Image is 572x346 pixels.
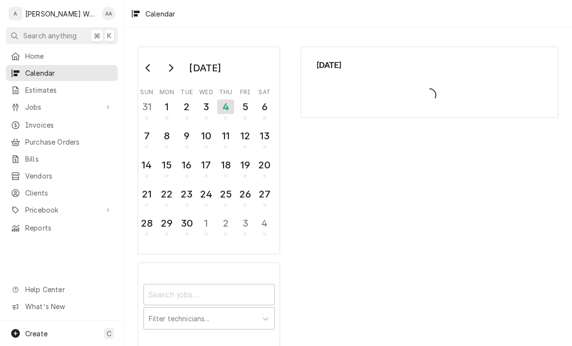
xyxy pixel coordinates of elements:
[25,223,113,233] span: Reports
[6,202,118,218] a: Go to Pricebook
[257,187,272,201] div: 27
[139,187,154,201] div: 21
[6,65,118,81] a: Calendar
[25,85,113,95] span: Estimates
[177,85,196,97] th: Tuesday
[257,99,272,114] div: 6
[218,216,233,231] div: 2
[6,117,118,133] a: Invoices
[159,99,174,114] div: 1
[186,60,224,76] div: [DATE]
[138,47,280,254] div: Calendar Day Picker
[25,120,113,130] span: Invoices
[102,7,115,20] div: Aaron Anderson's Avatar
[6,281,118,297] a: Go to Help Center
[25,284,112,295] span: Help Center
[25,102,98,112] span: Jobs
[25,51,113,61] span: Home
[139,99,154,114] div: 31
[9,7,22,20] div: A
[94,31,100,41] span: ⌘
[25,137,113,147] span: Purchase Orders
[179,187,194,201] div: 23
[102,7,115,20] div: AA
[6,151,118,167] a: Bills
[238,187,253,201] div: 26
[25,188,113,198] span: Clients
[6,168,118,184] a: Vendors
[25,301,112,312] span: What's New
[218,187,233,201] div: 25
[199,187,214,201] div: 24
[159,187,174,201] div: 22
[137,85,157,97] th: Sunday
[317,85,543,105] span: Loading...
[159,216,174,231] div: 29
[179,216,194,231] div: 30
[6,220,118,236] a: Reports
[236,85,255,97] th: Friday
[218,158,233,172] div: 18
[199,158,214,172] div: 17
[6,27,118,44] button: Search anything⌘K
[6,48,118,64] a: Home
[216,85,236,97] th: Thursday
[143,284,275,305] input: Search jobs...
[25,154,113,164] span: Bills
[25,171,113,181] span: Vendors
[217,99,234,114] div: 4
[257,216,272,231] div: 4
[25,9,96,19] div: [PERSON_NAME] Works LLC
[139,60,158,76] button: Go to previous month
[238,129,253,143] div: 12
[196,85,216,97] th: Wednesday
[218,129,233,143] div: 11
[157,85,177,97] th: Monday
[255,85,274,97] th: Saturday
[25,68,113,78] span: Calendar
[161,60,180,76] button: Go to next month
[179,129,194,143] div: 9
[107,31,111,41] span: K
[159,129,174,143] div: 8
[139,129,154,143] div: 7
[159,158,174,172] div: 15
[301,47,558,118] div: Calendar Calendar
[238,158,253,172] div: 19
[238,99,253,114] div: 5
[238,216,253,231] div: 3
[25,205,98,215] span: Pricebook
[317,59,543,71] span: [DATE]
[257,158,272,172] div: 20
[139,216,154,231] div: 28
[6,82,118,98] a: Estimates
[179,158,194,172] div: 16
[257,129,272,143] div: 13
[179,99,194,114] div: 2
[6,185,118,201] a: Clients
[107,329,111,339] span: C
[6,298,118,314] a: Go to What's New
[199,99,214,114] div: 3
[25,330,48,338] span: Create
[6,99,118,115] a: Go to Jobs
[199,129,214,143] div: 10
[6,134,118,150] a: Purchase Orders
[23,31,77,41] span: Search anything
[139,158,154,172] div: 14
[143,275,275,340] div: Calendar Filters
[199,216,214,231] div: 1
